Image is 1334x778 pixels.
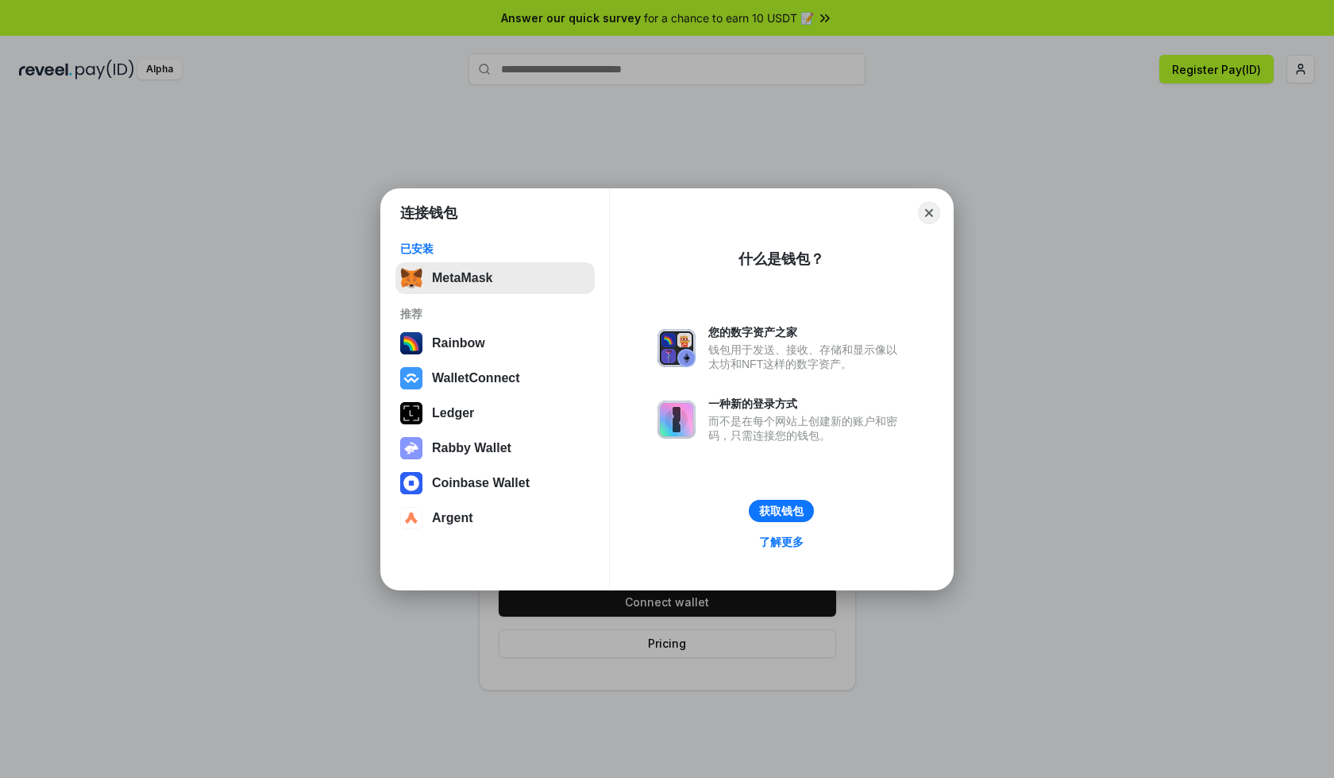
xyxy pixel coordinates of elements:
[400,242,590,256] div: 已安装
[400,203,457,223] h1: 连接钱包
[432,406,474,420] div: Ledger
[400,437,422,459] img: svg+xml,%3Csvg%20xmlns%3D%22http%3A%2F%2Fwww.w3.org%2F2000%2Fsvg%22%20fill%3D%22none%22%20viewBox...
[432,371,520,385] div: WalletConnect
[759,504,804,518] div: 获取钱包
[432,336,485,350] div: Rainbow
[759,535,804,549] div: 了解更多
[395,327,595,359] button: Rainbow
[708,325,905,339] div: 您的数字资产之家
[400,307,590,321] div: 推荐
[708,343,905,371] div: 钱包用于发送、接收、存储和显示像以太坊和NFT这样的数字资产。
[400,367,422,389] img: svg+xml,%3Csvg%20width%3D%2228%22%20height%3D%2228%22%20viewBox%3D%220%200%2028%2028%22%20fill%3D...
[395,397,595,429] button: Ledger
[918,202,940,224] button: Close
[432,271,492,285] div: MetaMask
[400,332,422,354] img: svg+xml,%3Csvg%20width%3D%22120%22%20height%3D%22120%22%20viewBox%3D%220%200%20120%20120%22%20fil...
[400,267,422,289] img: svg+xml,%3Csvg%20fill%3D%22none%22%20height%3D%2233%22%20viewBox%3D%220%200%2035%2033%22%20width%...
[400,402,422,424] img: svg+xml,%3Csvg%20xmlns%3D%22http%3A%2F%2Fwww.w3.org%2F2000%2Fsvg%22%20width%3D%2228%22%20height%3...
[657,329,696,367] img: svg+xml,%3Csvg%20xmlns%3D%22http%3A%2F%2Fwww.w3.org%2F2000%2Fsvg%22%20fill%3D%22none%22%20viewBox...
[432,476,530,490] div: Coinbase Wallet
[749,500,814,522] button: 获取钱包
[395,502,595,534] button: Argent
[738,250,824,269] div: 什么是钱包？
[708,414,905,443] div: 而不是在每个网站上创建新的账户和密码，只需连接您的钱包。
[395,262,595,294] button: MetaMask
[395,432,595,464] button: Rabby Wallet
[750,532,813,552] a: 了解更多
[432,511,473,525] div: Argent
[395,467,595,499] button: Coinbase Wallet
[400,507,422,529] img: svg+xml,%3Csvg%20width%3D%2228%22%20height%3D%2228%22%20viewBox%3D%220%200%2028%2028%22%20fill%3D...
[657,401,696,439] img: svg+xml,%3Csvg%20xmlns%3D%22http%3A%2F%2Fwww.w3.org%2F2000%2Fsvg%22%20fill%3D%22none%22%20viewBox...
[432,441,511,455] div: Rabby Wallet
[395,362,595,394] button: WalletConnect
[708,397,905,411] div: 一种新的登录方式
[400,472,422,494] img: svg+xml,%3Csvg%20width%3D%2228%22%20height%3D%2228%22%20viewBox%3D%220%200%2028%2028%22%20fill%3D...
